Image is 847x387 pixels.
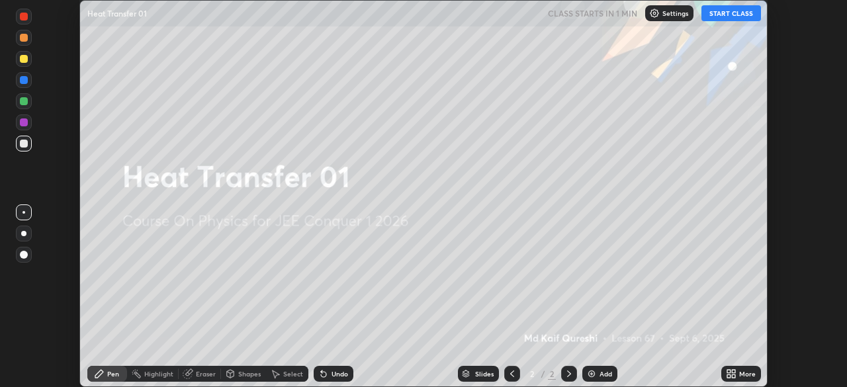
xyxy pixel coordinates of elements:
div: More [739,370,756,377]
div: / [541,370,545,378]
div: Select [283,370,303,377]
button: START CLASS [701,5,761,21]
div: Eraser [196,370,216,377]
div: 2 [525,370,539,378]
p: Heat Transfer 01 [87,8,147,19]
div: Pen [107,370,119,377]
div: Slides [475,370,494,377]
p: Settings [662,10,688,17]
div: 2 [548,368,556,380]
div: Undo [332,370,348,377]
img: class-settings-icons [649,8,660,19]
div: Add [600,370,612,377]
div: Shapes [238,370,261,377]
img: add-slide-button [586,368,597,379]
div: Highlight [144,370,173,377]
h5: CLASS STARTS IN 1 MIN [548,7,637,19]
